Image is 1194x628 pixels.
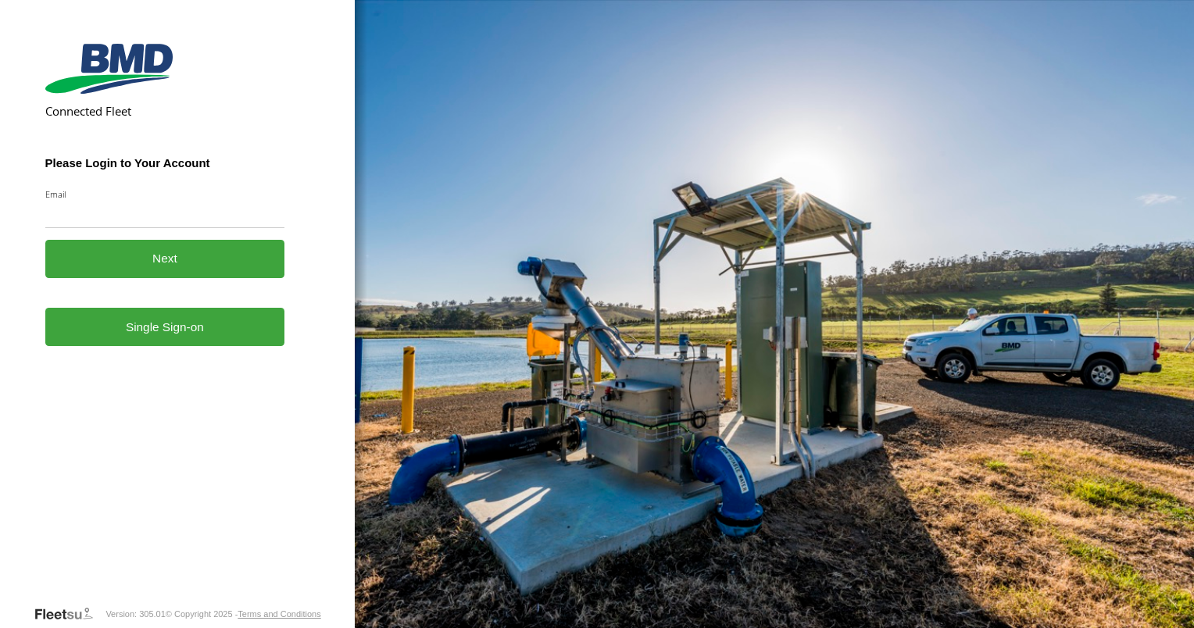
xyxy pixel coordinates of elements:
[238,609,320,619] a: Terms and Conditions
[34,606,105,622] a: Visit our Website
[45,240,285,278] button: Next
[45,308,285,346] a: Single Sign-on
[45,156,285,169] h3: Please Login to Your Account
[45,103,285,119] h2: Connected Fleet
[166,609,321,619] div: © Copyright 2025 -
[105,609,165,619] div: Version: 305.01
[45,44,173,94] img: BMD
[45,188,285,200] label: Email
